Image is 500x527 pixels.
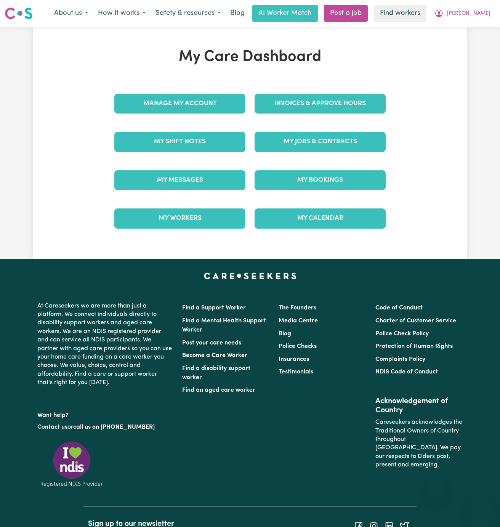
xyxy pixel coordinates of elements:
[375,415,463,472] p: Careseekers acknowledges the Traditional Owners of Country throughout [GEOGRAPHIC_DATA]. We pay o...
[37,441,106,488] img: Registered NDIS provider
[114,208,245,228] a: My Workers
[93,5,151,21] button: How it works
[73,424,155,430] a: call us on [PHONE_NUMBER]
[375,356,425,362] a: Complaints Policy
[182,365,250,381] a: Find a disability support worker
[182,352,247,359] a: Become a Care Worker
[279,369,313,375] a: Testimonials
[182,340,241,346] a: Post your care needs
[114,132,245,152] a: My Shift Notes
[37,408,173,420] p: Want help?
[182,318,266,333] a: Find a Mental Health Support Worker
[279,356,309,362] a: Insurances
[375,331,429,337] a: Police Check Policy
[37,420,173,434] p: or
[252,5,318,22] a: AI Worker Match
[226,5,249,22] a: Blog
[375,343,453,349] a: Protection of Human Rights
[151,5,226,21] button: Safety & resources
[204,273,296,279] a: Careseekers home page
[279,305,316,311] a: The Founders
[110,48,390,66] h1: My Care Dashboard
[114,94,245,114] a: Manage My Account
[114,170,245,190] a: My Messages
[375,318,456,324] a: Charter of Customer Service
[255,208,386,228] a: My Calendar
[255,132,386,152] a: My Jobs & Contracts
[5,6,33,20] img: Careseekers logo
[447,10,490,18] span: [PERSON_NAME]
[279,331,291,337] a: Blog
[182,387,255,393] a: Find an aged care worker
[182,305,246,311] a: Find a Support Worker
[279,318,318,324] a: Media Centre
[37,299,173,390] p: At Careseekers we are more than just a platform. We connect individuals directly to disability su...
[255,170,386,190] a: My Bookings
[255,94,386,114] a: Invoices & Approve Hours
[375,397,463,415] h2: Acknowledgement of Country
[279,343,317,349] a: Police Checks
[375,305,423,311] a: Code of Conduct
[324,5,368,22] a: Post a job
[49,5,93,21] button: About us
[374,5,426,22] a: Find workers
[429,478,444,493] iframe: Close message
[429,5,495,21] button: My Account
[37,424,67,430] a: Contact us
[470,497,494,521] iframe: Button to launch messaging window
[5,5,33,22] a: Careseekers logo
[375,369,438,375] a: NDIS Code of Conduct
